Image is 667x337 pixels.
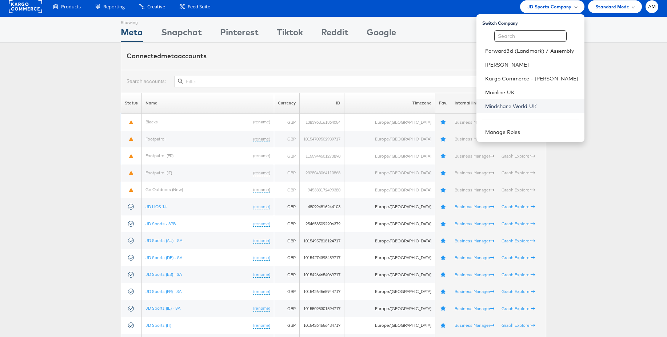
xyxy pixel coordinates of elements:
td: 10154274398459717 [300,249,344,266]
a: Graph Explorer [502,187,535,193]
th: Timezone [344,93,435,114]
span: Products [61,3,81,10]
a: JD Sports (ES) - SA [145,271,182,277]
td: 2328043064110868 [300,164,344,182]
a: (rename) [253,136,270,142]
div: Snapchat [161,26,202,42]
a: Graph Explorer [502,204,535,209]
td: 10155095301594717 [300,300,344,317]
a: (rename) [253,255,270,261]
td: Europe/[GEOGRAPHIC_DATA] [344,283,435,300]
td: Europe/[GEOGRAPHIC_DATA] [344,266,435,283]
div: Connected accounts [127,51,207,61]
a: [PERSON_NAME] [485,61,579,68]
a: (rename) [253,187,270,193]
a: JD Sports (AU) - SA [145,238,182,243]
span: JD Sports Company [527,3,572,11]
a: Graph Explorer [502,255,535,260]
a: JD Sports (IE) - SA [145,305,180,311]
td: 1383968161864054 [300,114,344,131]
div: Showing [121,17,143,26]
a: Business Manager [455,221,494,226]
a: Graph Explorer [502,272,535,277]
a: Business Manager [455,255,494,260]
td: 10154264654069717 [300,266,344,283]
td: Europe/[GEOGRAPHIC_DATA] [344,164,435,182]
td: 10154957818124717 [300,232,344,249]
div: Tiktok [277,26,303,42]
th: ID [300,93,344,114]
a: Graph Explorer [502,221,535,226]
td: 945333172499380 [300,182,344,199]
input: Search [494,30,567,42]
a: Business Manager [455,187,494,193]
div: Google [367,26,396,42]
a: Business Manager [455,272,494,277]
a: Business Manager [455,289,494,294]
a: Forward3d (Landmark) / Assembly [485,47,579,55]
td: GBP [274,131,300,148]
a: Graph Explorer [502,289,535,294]
a: Graph Explorer [502,238,535,243]
span: Reporting [103,3,125,10]
a: JD Sports - 3PB [145,221,176,226]
td: GBP [274,300,300,317]
td: Europe/[GEOGRAPHIC_DATA] [344,300,435,317]
td: Europe/[GEOGRAPHIC_DATA] [344,317,435,334]
th: Name [142,93,274,114]
a: (rename) [253,322,270,329]
td: Europe/[GEOGRAPHIC_DATA] [344,232,435,249]
td: GBP [274,215,300,233]
a: Footpatrol (IT) [145,170,172,175]
a: Business Manager [455,322,494,328]
a: Footpatrol [145,136,165,142]
td: GBP [274,266,300,283]
td: GBP [274,249,300,266]
a: Business Manager [455,238,494,243]
a: (rename) [253,119,270,125]
th: Status [121,93,142,114]
td: Europe/[GEOGRAPHIC_DATA] [344,198,435,215]
span: Creative [147,3,165,10]
a: (rename) [253,271,270,278]
a: Business Manager [455,204,494,209]
a: (rename) [253,305,270,312]
td: GBP [274,182,300,199]
td: GBP [274,147,300,164]
td: GBP [274,232,300,249]
a: Business Manager [455,153,494,159]
span: Feed Suite [188,3,210,10]
td: 1155944501273890 [300,147,344,164]
td: 10154264656484717 [300,317,344,334]
a: Graph Explorer [502,306,535,311]
td: GBP [274,198,300,215]
a: Kargo Commerce - [PERSON_NAME] [485,75,579,82]
input: Filter [175,76,540,87]
a: Business Manager [455,119,494,125]
a: Graph Explorer [502,170,535,175]
td: GBP [274,283,300,300]
a: (rename) [253,221,270,227]
div: Pinterest [220,26,259,42]
th: Currency [274,93,300,114]
a: Mainline UK [485,89,579,96]
a: (rename) [253,170,270,176]
td: Europe/[GEOGRAPHIC_DATA] [344,249,435,266]
a: Mindshare World UK [485,103,579,110]
span: meta [161,52,178,60]
a: Go Outdoors (New) [145,187,183,192]
a: JD Sports (IT) [145,322,171,328]
td: 10154709502989717 [300,131,344,148]
div: Reddit [321,26,348,42]
a: JD Sports (FR) - SA [145,289,181,294]
a: Business Manager [455,306,494,311]
a: (rename) [253,153,270,159]
a: JD Sports (DE) - SA [145,255,182,260]
td: Europe/[GEOGRAPHIC_DATA] [344,182,435,199]
td: Europe/[GEOGRAPHIC_DATA] [344,131,435,148]
a: Graph Explorer [502,153,535,159]
a: Business Manager [455,136,494,142]
td: Europe/[GEOGRAPHIC_DATA] [344,147,435,164]
td: 480994816244103 [300,198,344,215]
a: (rename) [253,289,270,295]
